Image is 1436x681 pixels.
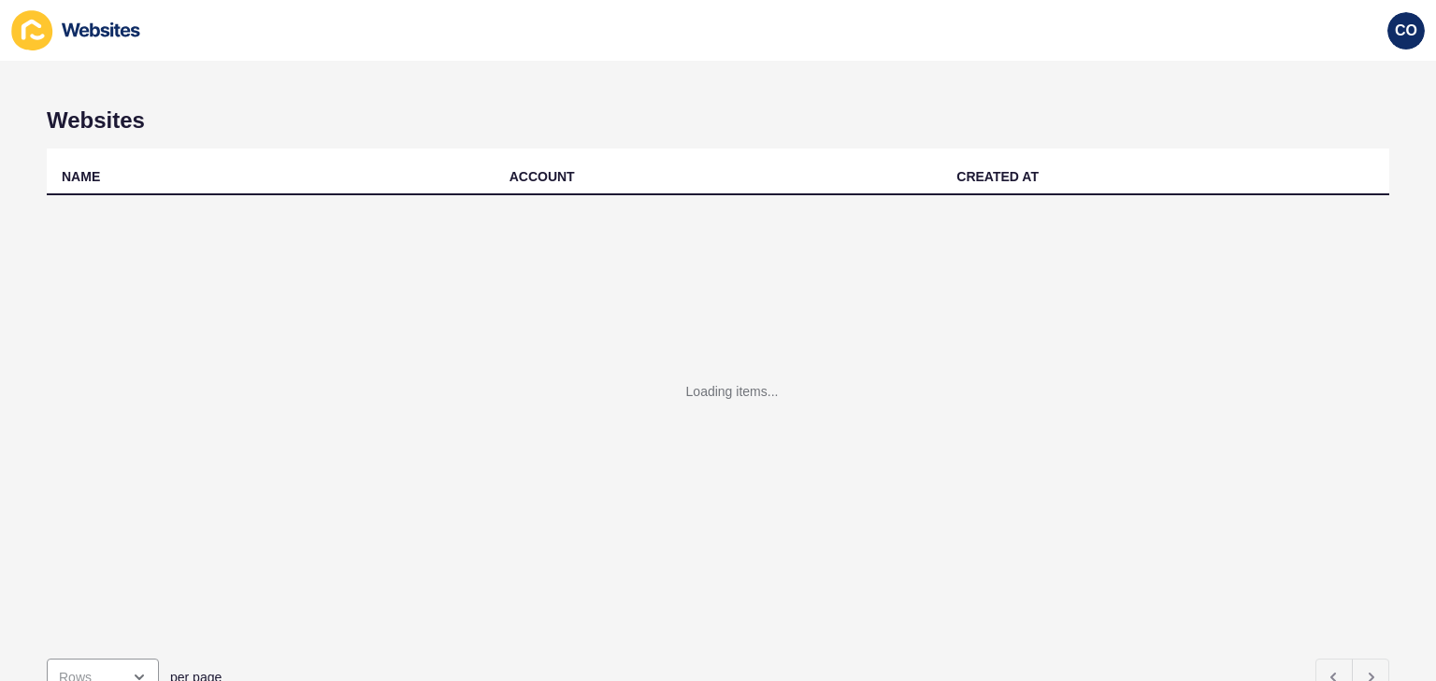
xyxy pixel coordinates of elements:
span: CO [1395,21,1417,40]
div: ACCOUNT [510,167,575,186]
h1: Websites [47,107,1389,134]
div: Loading items... [686,382,779,401]
div: NAME [62,167,100,186]
div: CREATED AT [956,167,1039,186]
